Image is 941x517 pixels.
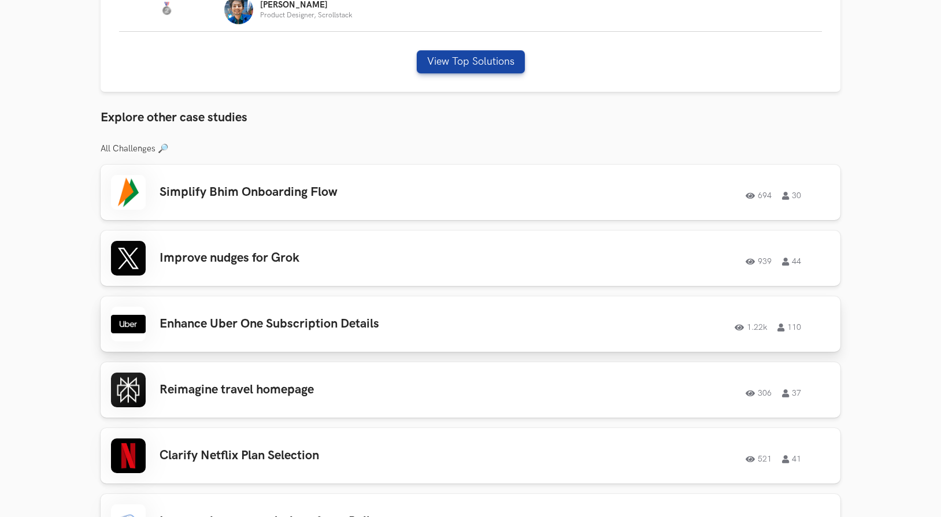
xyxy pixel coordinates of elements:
[101,296,840,352] a: Enhance Uber One Subscription Details1.22k110
[101,165,840,220] a: Simplify Bhim Onboarding Flow69430
[260,1,352,10] p: [PERSON_NAME]
[746,389,772,397] span: 306
[746,258,772,266] span: 939
[782,455,801,463] span: 41
[101,110,840,125] h3: Explore other case studies
[735,323,767,332] span: 1.22k
[101,362,840,418] a: Reimagine travel homepage30637
[101,144,840,154] h3: All Challenges 🔎
[782,258,801,266] span: 44
[782,389,801,397] span: 37
[746,192,772,200] span: 694
[746,455,772,463] span: 521
[160,185,488,200] h3: Simplify Bhim Onboarding Flow
[417,50,525,73] button: View Top Solutions
[160,251,488,266] h3: Improve nudges for Grok
[160,317,488,332] h3: Enhance Uber One Subscription Details
[260,12,352,19] p: Product Designer, Scrollstack
[160,382,488,397] h3: Reimagine travel homepage
[101,230,840,286] a: Improve nudges for Grok93944
[160,2,173,16] img: Silver Medal
[782,192,801,200] span: 30
[777,323,801,332] span: 110
[160,448,488,463] h3: Clarify Netflix Plan Selection
[101,428,840,483] a: Clarify Netflix Plan Selection52141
